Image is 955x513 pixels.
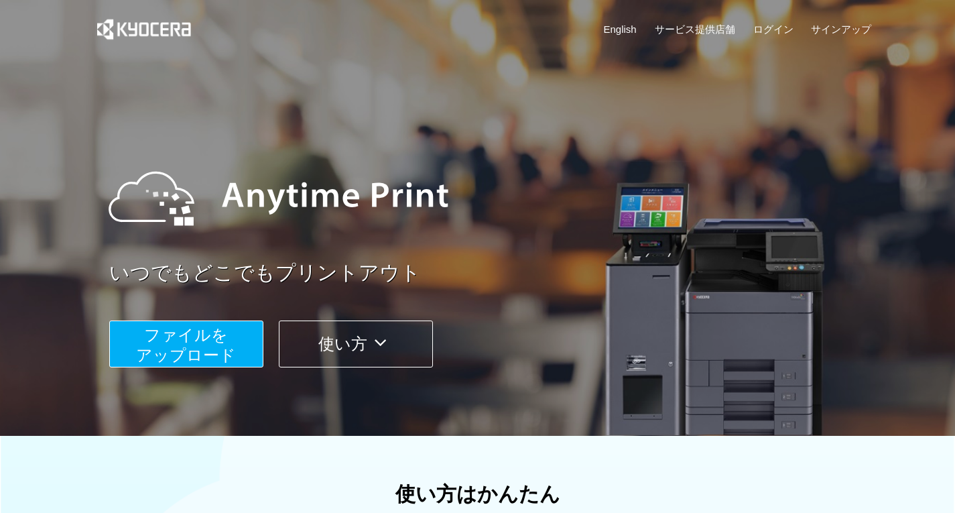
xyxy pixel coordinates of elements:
span: ファイルを ​​アップロード [136,326,236,364]
button: 使い方 [279,321,433,367]
a: ログイン [753,22,793,36]
a: English [604,22,637,36]
a: サインアップ [811,22,871,36]
a: サービス提供店舗 [655,22,735,36]
button: ファイルを​​アップロード [109,321,263,367]
a: いつでもどこでもプリントアウト [109,259,880,288]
